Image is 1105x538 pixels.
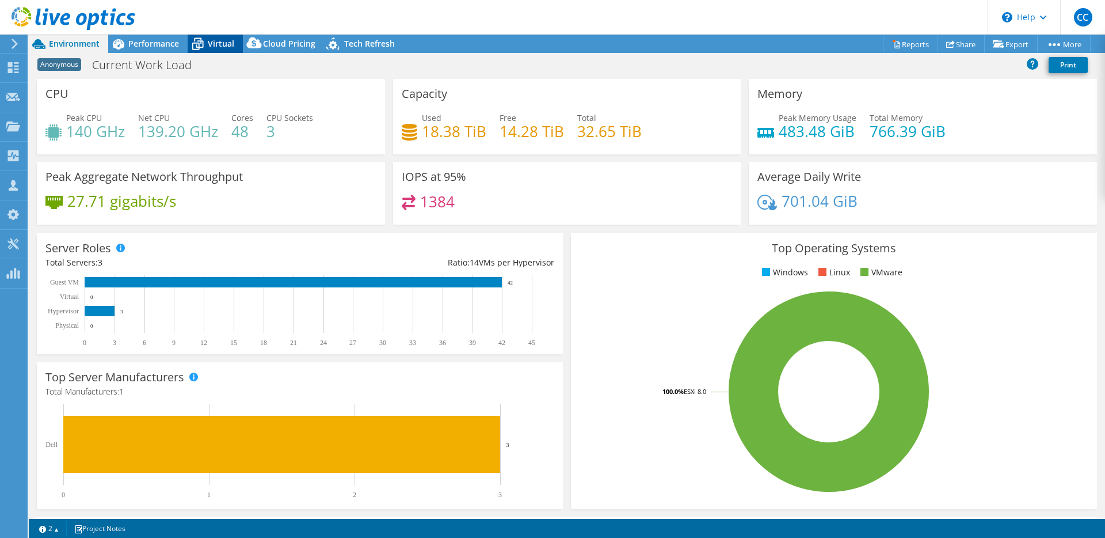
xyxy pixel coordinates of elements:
h3: Capacity [402,88,447,100]
text: 0 [90,294,93,300]
span: Peak CPU [66,112,102,123]
text: 1 [207,491,211,499]
span: Total Memory [870,112,923,123]
h3: Top Server Manufacturers [45,371,184,384]
div: Total Servers: [45,256,300,269]
text: 33 [409,339,416,347]
text: Guest VM [50,278,79,286]
text: 0 [83,339,86,347]
text: 3 [120,309,123,315]
text: Physical [55,321,79,329]
span: Virtual [208,38,234,49]
li: Linux [816,266,850,279]
h3: IOPS at 95% [402,171,466,183]
h3: Peak Aggregate Network Throughput [45,171,243,183]
li: VMware [858,266,902,279]
text: 18 [260,339,267,347]
svg: \n [1002,12,1012,22]
a: 2 [31,521,67,536]
h3: Top Operating Systems [580,242,1088,255]
a: Project Notes [66,521,134,536]
span: Free [500,112,516,123]
h4: 27.71 gigabits/s [67,195,176,207]
a: Reports [883,35,938,53]
span: Cores [231,112,253,123]
span: Cloud Pricing [263,38,315,49]
h4: 140 GHz [66,125,125,138]
span: CC [1074,8,1092,26]
text: 36 [439,339,446,347]
h4: 483.48 GiB [779,125,856,138]
span: Used [422,112,441,123]
text: 3 [498,491,502,499]
span: Performance [128,38,179,49]
text: 27 [349,339,356,347]
text: Virtual [60,293,79,301]
text: 6 [143,339,146,347]
h1: Current Work Load [87,59,209,71]
span: Total [577,112,596,123]
a: Share [938,35,985,53]
text: 15 [230,339,237,347]
h4: 48 [231,125,253,138]
tspan: 100.0% [662,387,684,396]
h4: 701.04 GiB [782,195,858,207]
span: Anonymous [37,58,81,71]
text: Hypervisor [48,307,79,315]
text: 0 [90,323,93,329]
text: 3 [113,339,116,347]
h4: 766.39 GiB [870,125,946,138]
a: More [1037,35,1091,53]
h3: Server Roles [45,242,111,255]
h4: 1384 [420,195,455,208]
h4: 3 [266,125,313,138]
text: 12 [200,339,207,347]
li: Windows [759,266,808,279]
text: 39 [469,339,476,347]
h4: 139.20 GHz [138,125,218,138]
h4: 18.38 TiB [422,125,486,138]
text: 42 [508,280,513,286]
span: Peak Memory Usage [779,112,856,123]
span: Environment [49,38,100,49]
text: Dell [45,441,58,449]
h4: 14.28 TiB [500,125,564,138]
span: Tech Refresh [344,38,395,49]
text: 30 [379,339,386,347]
h3: Average Daily Write [757,171,861,183]
text: 3 [506,441,509,448]
text: 24 [320,339,327,347]
text: 9 [172,339,176,347]
span: CPU Sockets [266,112,313,123]
tspan: ESXi 8.0 [684,387,706,396]
text: 0 [62,491,65,499]
text: 42 [498,339,505,347]
h3: Memory [757,88,802,100]
text: 2 [353,491,356,499]
text: 45 [528,339,535,347]
text: 21 [290,339,297,347]
h4: 32.65 TiB [577,125,642,138]
span: 1 [119,386,124,397]
a: Export [984,35,1038,53]
div: Ratio: VMs per Hypervisor [300,256,554,269]
span: 14 [470,257,479,268]
span: Net CPU [138,112,170,123]
span: 3 [98,257,102,268]
h3: CPU [45,88,68,100]
a: Print [1049,57,1088,73]
h4: Total Manufacturers: [45,385,554,398]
